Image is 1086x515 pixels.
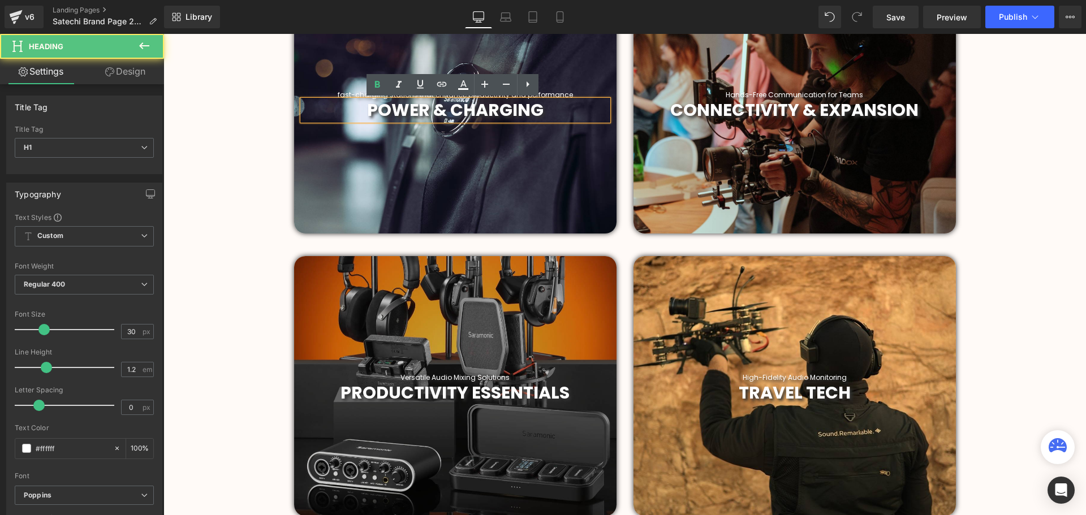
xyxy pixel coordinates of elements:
p: Versatile Audio Mixing Solutions [131,338,453,349]
span: Preview [937,11,967,23]
span: Heading [29,42,63,51]
a: Mobile [546,6,574,28]
b: Regular 400 [24,280,66,288]
div: Text Color [15,424,154,432]
i: Poppins [24,491,51,500]
div: Typography [15,183,61,199]
span: Library [186,12,212,22]
span: em [143,366,152,373]
a: Design [84,59,166,84]
a: Laptop [492,6,519,28]
a: Preview [923,6,981,28]
div: Title Tag [15,96,48,112]
div: v6 [23,10,37,24]
button: Undo [818,6,841,28]
span: Satechi Brand Page 2025 [53,17,144,26]
button: More [1059,6,1081,28]
div: Font [15,472,154,480]
div: Title Tag [15,125,154,133]
p: fast-charging stations that enhance productivity and performance [139,55,445,66]
b: POWER & CHARGING [204,64,380,88]
span: Publish [999,12,1027,21]
p: High-Fidelity Audio Monitoring [470,338,792,349]
a: Tablet [519,6,546,28]
div: Open Intercom Messenger [1048,477,1075,504]
button: Redo [846,6,868,28]
span: CONNECTIVITY & EXPANSION [507,64,755,88]
div: Text Styles [15,213,154,222]
b: Custom [37,231,63,241]
div: % [126,439,153,458]
div: Letter Spacing [15,386,154,394]
div: Font Size [15,310,154,318]
div: Line Height [15,348,154,356]
b: H1 [24,143,32,152]
span: px [143,404,152,411]
a: Landing Pages [53,6,166,15]
span: Save [886,11,905,23]
button: Publish [985,6,1054,28]
input: Color [36,442,108,455]
div: Font Weight [15,262,154,270]
span: px [143,328,152,335]
a: New Library [164,6,220,28]
span: TRAVEL TECH [575,347,687,371]
a: v6 [5,6,44,28]
p: Hands-Free Communication for Teams [470,55,792,66]
span: PRODUCTIVITY ESSENTIALS [177,347,406,371]
a: Desktop [465,6,492,28]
